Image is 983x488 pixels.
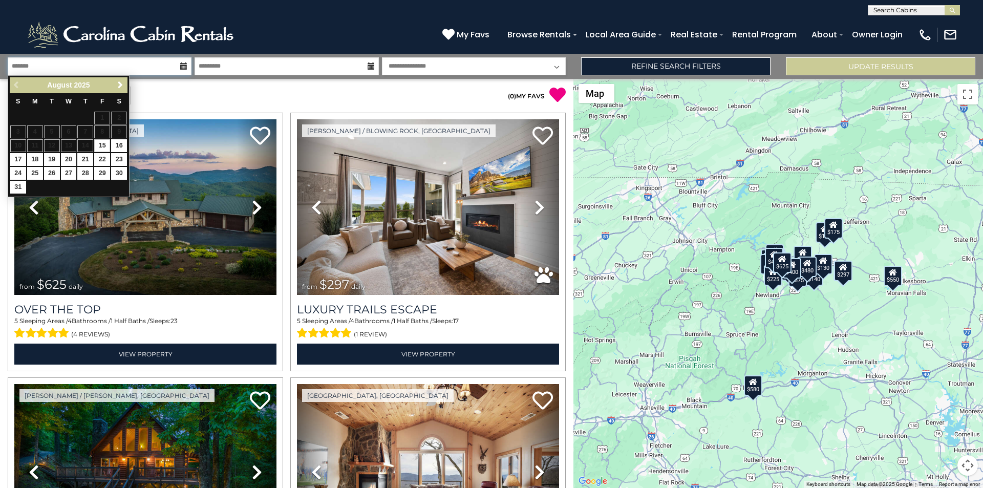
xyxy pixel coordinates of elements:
[939,481,980,487] a: Report a map error
[14,316,276,341] div: Sleeping Areas / Bathrooms / Sleeps:
[918,28,932,42] img: phone-regular-white.png
[798,256,817,277] div: $480
[50,98,54,105] span: Tuesday
[773,252,792,273] div: $625
[44,167,60,180] a: 26
[576,475,610,488] img: Google
[847,26,908,44] a: Owner Login
[319,277,349,292] span: $297
[727,26,802,44] a: Rental Program
[532,390,553,412] a: Add to favorites
[14,344,276,365] a: View Property
[116,81,124,89] span: Next
[47,81,72,89] span: August
[794,246,812,266] div: $349
[502,26,576,44] a: Browse Rentals
[10,181,26,194] a: 31
[354,328,387,341] span: (1 review)
[250,390,270,412] a: Add to favorites
[806,26,842,44] a: About
[61,167,77,180] a: 27
[943,28,957,42] img: mail-regular-white.png
[250,125,270,147] a: Add to favorites
[814,254,832,274] div: $130
[170,317,178,325] span: 23
[760,253,779,274] div: $230
[393,317,432,325] span: 1 Half Baths /
[457,28,489,41] span: My Favs
[302,124,496,137] a: [PERSON_NAME] / Blowing Rock, [GEOGRAPHIC_DATA]
[786,57,975,75] button: Update Results
[16,98,20,105] span: Sunday
[94,139,110,152] a: 15
[765,247,783,268] div: $425
[834,261,852,281] div: $297
[297,317,301,325] span: 5
[14,303,276,316] a: Over The Top
[32,98,38,105] span: Monday
[26,19,238,50] img: White-1-2.png
[884,265,902,286] div: $550
[581,57,771,75] a: Refine Search Filters
[302,389,454,402] a: [GEOGRAPHIC_DATA], [GEOGRAPHIC_DATA]
[10,167,26,180] a: 24
[297,303,559,316] a: Luxury Trails Escape
[27,167,43,180] a: 25
[957,84,978,104] button: Toggle fullscreen view
[66,98,72,105] span: Wednesday
[19,389,215,402] a: [PERSON_NAME] / [PERSON_NAME], [GEOGRAPHIC_DATA]
[297,344,559,365] a: View Property
[14,317,18,325] span: 5
[71,328,110,341] span: (4 reviews)
[74,81,90,89] span: 2025
[114,79,126,92] a: Next
[297,316,559,341] div: Sleeping Areas / Bathrooms / Sleeps:
[37,277,67,292] span: $625
[19,283,35,290] span: from
[788,266,807,286] div: $375
[806,481,850,488] button: Keyboard shortcuts
[350,317,354,325] span: 4
[302,283,317,290] span: from
[94,153,110,166] a: 22
[111,167,127,180] a: 30
[857,481,912,487] span: Map data ©2025 Google
[765,244,784,264] div: $125
[508,92,545,100] a: (0)MY FAVS
[83,98,88,105] span: Thursday
[111,317,149,325] span: 1 Half Baths /
[579,84,614,103] button: Change map style
[805,265,823,285] div: $140
[111,139,127,152] a: 16
[27,153,43,166] a: 18
[94,167,110,180] a: 29
[666,26,722,44] a: Real Estate
[69,283,83,290] span: daily
[453,317,459,325] span: 17
[744,375,762,395] div: $580
[77,167,93,180] a: 28
[586,88,604,99] span: Map
[111,153,127,166] a: 23
[532,125,553,147] a: Add to favorites
[100,98,104,105] span: Friday
[10,153,26,166] a: 17
[61,153,77,166] a: 20
[68,317,72,325] span: 4
[816,222,834,243] div: $175
[14,119,276,295] img: thumbnail_167153549.jpeg
[77,153,93,166] a: 21
[44,153,60,166] a: 19
[764,265,782,286] div: $225
[442,28,492,41] a: My Favs
[297,119,559,295] img: thumbnail_168695581.jpeg
[576,475,610,488] a: Open this area in Google Maps (opens a new window)
[918,481,933,487] a: Terms
[783,258,801,278] div: $400
[351,283,366,290] span: daily
[510,92,514,100] span: 0
[824,218,843,238] div: $175
[581,26,661,44] a: Local Area Guide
